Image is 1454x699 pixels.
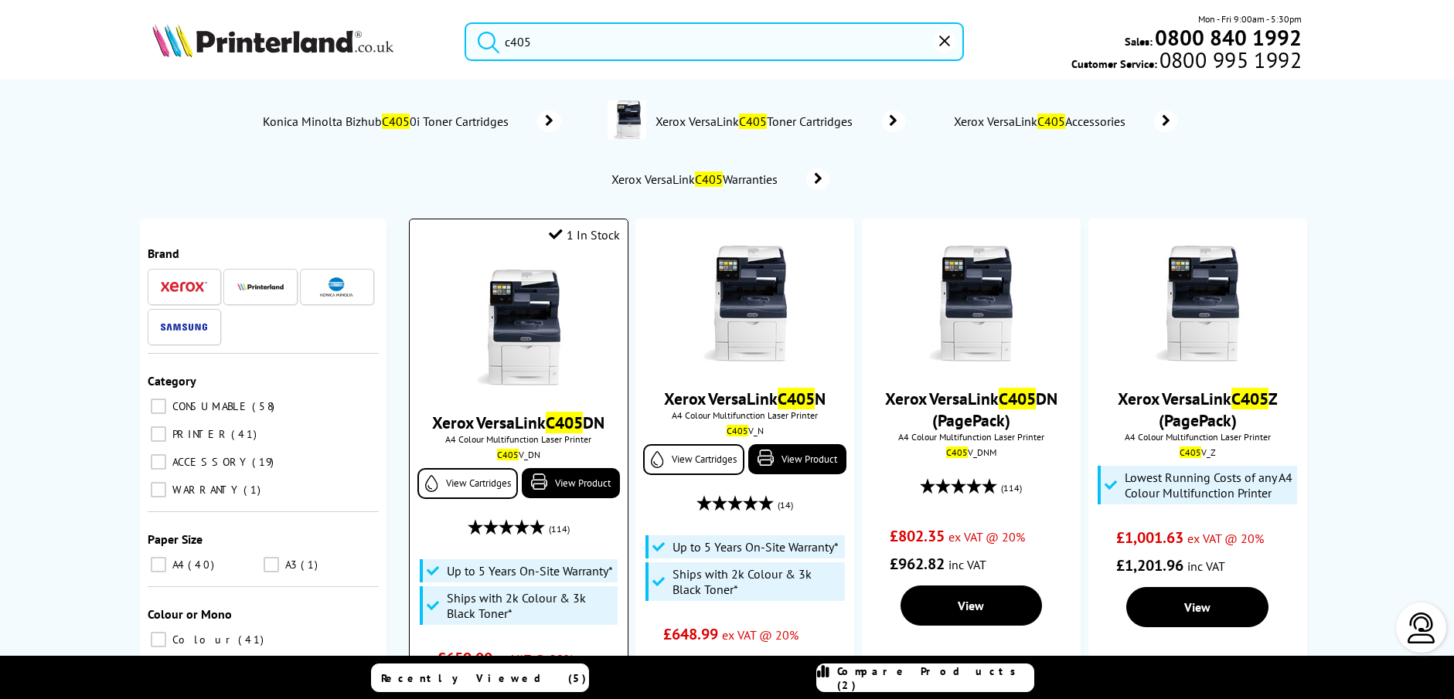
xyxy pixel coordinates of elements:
[673,566,841,597] span: Ships with 2k Colour & 3k Black Toner*
[169,558,186,572] span: A4
[958,598,984,613] span: View
[890,526,945,546] span: £802.35
[169,483,242,497] span: WARRANTY
[608,100,646,139] img: Xerox-VersaLink-C405-conspage.jpg
[169,427,230,441] span: PRINTER
[231,427,260,441] span: 41
[151,482,166,497] input: WARRANTY 1
[522,468,619,498] a: View Product
[161,281,207,292] img: Xerox
[151,632,166,647] input: Colour 41
[643,444,744,475] a: View Cartridges
[1187,531,1264,546] span: ex VAT @ 20%
[447,563,613,579] span: Up to 5 Years On-Site Warranty*
[261,110,561,132] a: Konica Minolta BizhubC4050i Toner Cartridges
[148,606,232,622] span: Colour or Mono
[264,557,279,572] input: A3 1
[381,671,587,685] span: Recently Viewed (5)
[549,227,620,243] div: 1 In Stock
[1126,587,1268,627] a: View
[447,590,614,621] span: Ships with 2k Colour & 3k Black Toner*
[161,324,207,331] img: Samsung
[151,454,166,470] input: ACCESSORY 19
[837,664,1033,692] span: Compare Products (2)
[654,114,859,129] span: Xerox VersaLink Toner Cartridges
[382,114,410,129] mark: C405
[151,557,166,572] input: A4 40
[497,449,519,460] mark: C405
[663,652,718,672] span: £778.79
[417,433,619,445] span: A4 Colour Multifunction Laser Printer
[461,270,577,385] img: C405_Front-small.jpg
[1096,431,1299,443] span: A4 Colour Multifunction Laser Printer
[438,648,492,668] span: £659.00
[169,399,250,413] span: CONSUMABLE
[722,655,760,670] span: inc VAT
[890,554,945,574] span: £962.82
[421,449,615,460] div: V_DN
[1184,599,1211,615] span: View
[238,633,267,646] span: 41
[281,558,299,572] span: A3
[739,114,767,129] mark: C405
[1406,612,1437,643] img: user-headset-light.svg
[169,633,237,646] span: Colour
[1100,446,1296,458] div: V_Z
[913,246,1029,361] img: C405-pagepack-front-small.jpg
[778,388,815,409] mark: C405
[546,412,583,433] mark: C405
[417,468,518,499] a: View Cartridges
[1118,388,1278,431] a: Xerox VersaLinkC405Z (PagePack)
[748,444,846,474] a: View Product
[1037,114,1065,129] mark: C405
[1157,53,1302,67] span: 0800 995 1992
[1155,23,1302,52] b: 0800 840 1992
[885,388,1057,431] a: Xerox VersaLinkC405DN (PagePack)
[320,277,353,297] img: Konica Minolta
[432,412,604,433] a: Xerox VersaLinkC405DN
[1001,473,1022,503] span: (114)
[371,663,589,692] a: Recently Viewed (5)
[252,455,278,469] span: 19
[654,100,905,142] a: Xerox VersaLinkC405Toner Cartridges
[1139,246,1255,361] img: Xerox-C405-Front-Small.jpg
[151,426,166,442] input: PRINTER 41
[948,557,986,572] span: inc VAT
[151,399,166,414] input: CONSUMABLE 58
[237,283,284,290] img: Printerland
[946,446,968,458] mark: C405
[647,425,843,436] div: V_N
[152,23,393,57] img: Printerland Logo
[687,246,803,361] img: C405-Front-small.jpg
[1198,12,1302,26] span: Mon - Fri 9:00am - 5:30pm
[148,531,203,547] span: Paper Size
[1180,446,1201,458] mark: C405
[1153,30,1302,45] a: 0800 840 1992
[496,651,573,667] span: ex VAT @ 20%
[261,114,514,129] span: Konica Minolta Bizhub 0i Toner Cartridges
[870,431,1073,443] span: A4 Colour Multifunction Laser Printer
[643,409,846,421] span: A4 Colour Multifunction Laser Printer
[1071,53,1302,71] span: Customer Service:
[952,110,1177,132] a: Xerox VersaLinkC405Accessories
[465,22,964,61] input: Search product or brand
[1125,34,1153,49] span: Sales:
[1116,555,1183,575] span: £1,201.96
[901,585,1043,626] a: View
[301,558,322,572] span: 1
[188,558,218,572] span: 40
[948,529,1025,545] span: ex VAT @ 20%
[1187,558,1225,574] span: inc VAT
[609,168,829,190] a: Xerox VersaLinkC405Warranties
[1231,388,1268,409] mark: C405
[727,425,748,436] mark: C405
[152,23,445,60] a: Printerland Logo
[243,483,264,497] span: 1
[873,446,1069,458] div: V_DNM
[549,514,570,544] span: (114)
[664,388,826,409] a: Xerox VersaLinkC405N
[999,388,1036,409] mark: C405
[722,627,799,643] span: ex VAT @ 20%
[148,246,179,261] span: Brand
[609,171,783,187] span: Xerox VersaLink Warranties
